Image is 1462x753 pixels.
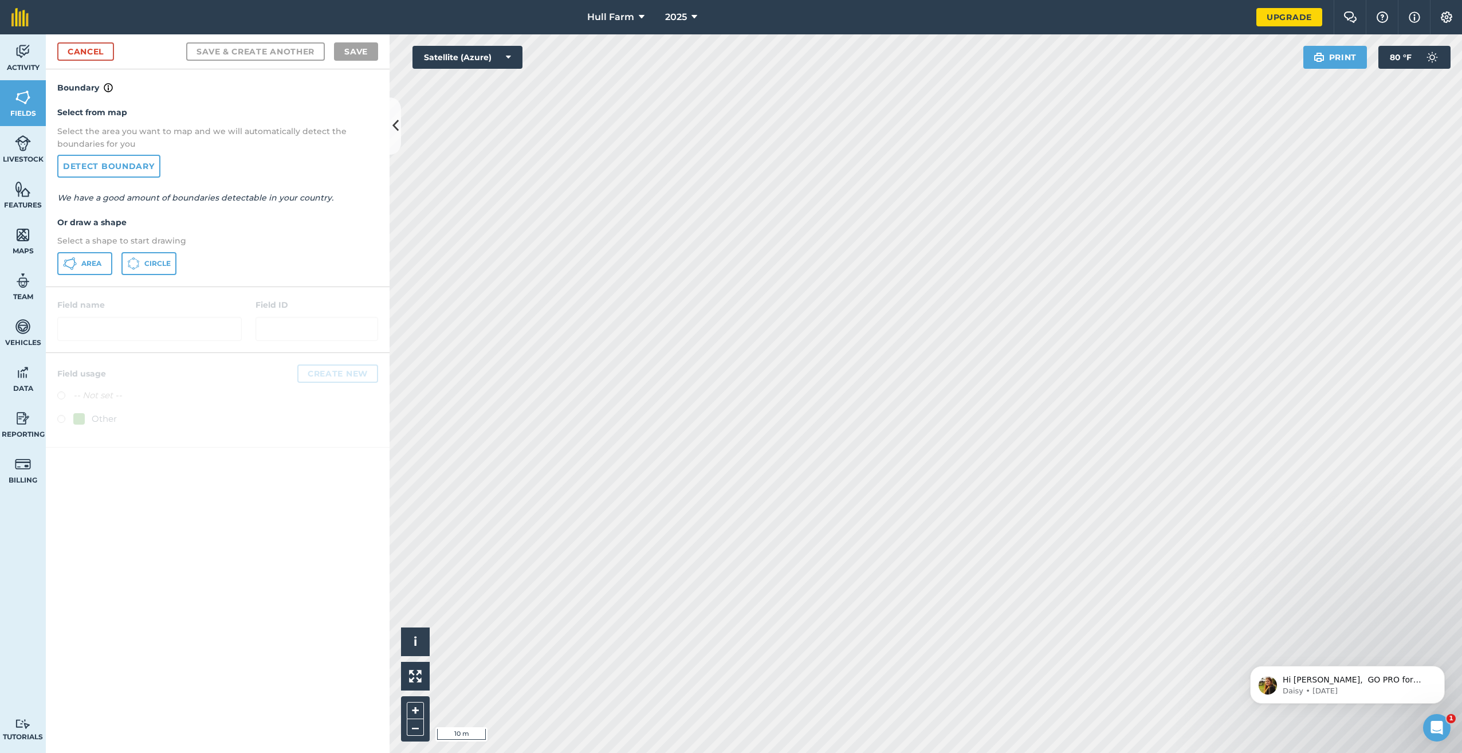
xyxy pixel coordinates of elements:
[1440,11,1453,23] img: A cog icon
[57,42,114,61] a: Cancel
[587,10,634,24] span: Hull Farm
[15,318,31,335] img: svg+xml;base64,PD94bWwgdmVyc2lvbj0iMS4wIiBlbmNvZGluZz0idXRmLTgiPz4KPCEtLSBHZW5lcmF0b3I6IEFkb2JlIE...
[15,719,31,730] img: svg+xml;base64,PD94bWwgdmVyc2lvbj0iMS4wIiBlbmNvZGluZz0idXRmLTgiPz4KPCEtLSBHZW5lcmF0b3I6IEFkb2JlIE...
[186,42,325,61] button: Save & Create Another
[1375,11,1389,23] img: A question mark icon
[11,8,29,26] img: fieldmargin Logo
[15,43,31,60] img: svg+xml;base64,PD94bWwgdmVyc2lvbj0iMS4wIiBlbmNvZGluZz0idXRmLTgiPz4KPCEtLSBHZW5lcmF0b3I6IEFkb2JlIE...
[1303,46,1367,69] button: Print
[57,125,378,151] p: Select the area you want to map and we will automatically detect the boundaries for you
[57,234,378,247] p: Select a shape to start drawing
[334,42,378,61] button: Save
[1378,46,1451,69] button: 80 °F
[407,702,424,719] button: +
[1409,10,1420,24] img: svg+xml;base64,PHN2ZyB4bWxucz0iaHR0cDovL3d3dy53My5vcmcvMjAwMC9zdmciIHdpZHRoPSIxNyIgaGVpZ2h0PSIxNy...
[1314,50,1325,64] img: svg+xml;base64,PHN2ZyB4bWxucz0iaHR0cDovL3d3dy53My5vcmcvMjAwMC9zdmciIHdpZHRoPSIxOSIgaGVpZ2h0PSIyNC...
[1390,46,1412,69] span: 80 ° F
[15,181,31,198] img: svg+xml;base64,PHN2ZyB4bWxucz0iaHR0cDovL3d3dy53My5vcmcvMjAwMC9zdmciIHdpZHRoPSI1NiIgaGVpZ2h0PSI2MC...
[46,69,390,95] h4: Boundary
[57,155,160,178] a: Detect boundary
[15,226,31,244] img: svg+xml;base64,PHN2ZyB4bWxucz0iaHR0cDovL3d3dy53My5vcmcvMjAwMC9zdmciIHdpZHRoPSI1NiIgaGVpZ2h0PSI2MC...
[144,259,171,268] span: Circle
[121,252,176,275] button: Circle
[409,670,422,683] img: Four arrows, one pointing top left, one top right, one bottom right and the last bottom left
[1447,714,1456,723] span: 1
[412,46,522,69] button: Satellite (Azure)
[81,259,101,268] span: Area
[15,135,31,152] img: svg+xml;base64,PD94bWwgdmVyc2lvbj0iMS4wIiBlbmNvZGluZz0idXRmLTgiPz4KPCEtLSBHZW5lcmF0b3I6IEFkb2JlIE...
[15,89,31,106] img: svg+xml;base64,PHN2ZyB4bWxucz0iaHR0cDovL3d3dy53My5vcmcvMjAwMC9zdmciIHdpZHRoPSI1NiIgaGVpZ2h0PSI2MC...
[15,272,31,289] img: svg+xml;base64,PD94bWwgdmVyc2lvbj0iMS4wIiBlbmNvZGluZz0idXRmLTgiPz4KPCEtLSBHZW5lcmF0b3I6IEFkb2JlIE...
[1423,714,1451,742] iframe: Intercom live chat
[57,106,378,119] h4: Select from map
[15,410,31,427] img: svg+xml;base64,PD94bWwgdmVyc2lvbj0iMS4wIiBlbmNvZGluZz0idXRmLTgiPz4KPCEtLSBHZW5lcmF0b3I6IEFkb2JlIE...
[104,81,113,95] img: svg+xml;base64,PHN2ZyB4bWxucz0iaHR0cDovL3d3dy53My5vcmcvMjAwMC9zdmciIHdpZHRoPSIxNyIgaGVpZ2h0PSIxNy...
[1421,46,1444,69] img: svg+xml;base64,PD94bWwgdmVyc2lvbj0iMS4wIiBlbmNvZGluZz0idXRmLTgiPz4KPCEtLSBHZW5lcmF0b3I6IEFkb2JlIE...
[57,216,378,229] h4: Or draw a shape
[15,456,31,473] img: svg+xml;base64,PD94bWwgdmVyc2lvbj0iMS4wIiBlbmNvZGluZz0idXRmLTgiPz4KPCEtLSBHZW5lcmF0b3I6IEFkb2JlIE...
[1343,11,1357,23] img: Two speech bubbles overlapping with the left bubble in the forefront
[57,252,112,275] button: Area
[401,627,430,656] button: i
[665,10,687,24] span: 2025
[57,193,333,203] em: We have a good amount of boundaries detectable in your country.
[1256,8,1322,26] a: Upgrade
[414,634,417,649] span: i
[407,719,424,736] button: –
[1233,642,1462,722] iframe: Intercom notifications message
[15,364,31,381] img: svg+xml;base64,PD94bWwgdmVyc2lvbj0iMS4wIiBlbmNvZGluZz0idXRmLTgiPz4KPCEtLSBHZW5lcmF0b3I6IEFkb2JlIE...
